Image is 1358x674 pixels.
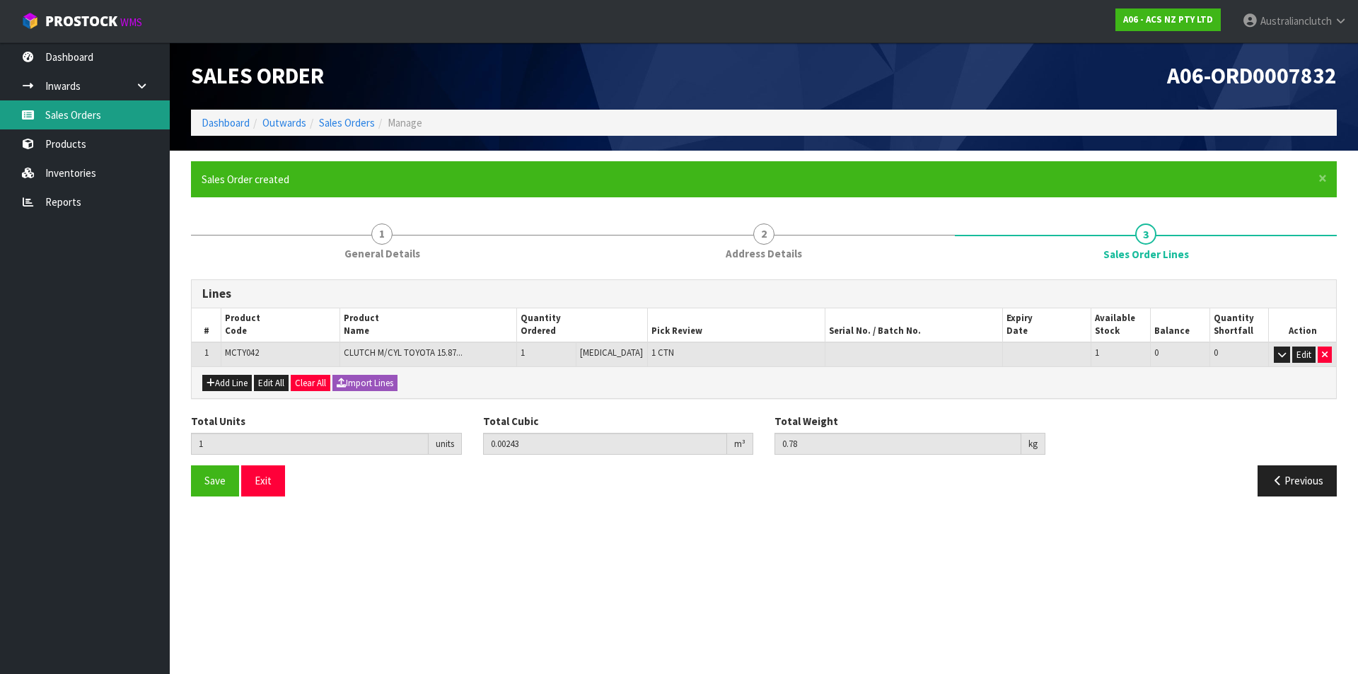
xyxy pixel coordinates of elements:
a: Dashboard [202,116,250,129]
th: Quantity Shortfall [1209,308,1269,342]
button: Clear All [291,375,330,392]
span: CLUTCH M/CYL TOYOTA 15.87... [344,347,463,359]
span: 0 [1214,347,1218,359]
th: Product Name [339,308,517,342]
span: 1 [521,347,525,359]
span: MCTY042 [225,347,259,359]
button: Save [191,465,239,496]
th: Available Stock [1091,308,1151,342]
label: Total Weight [774,414,838,429]
input: Total Units [191,433,429,455]
span: Sales Order created [202,173,289,186]
span: 1 [1095,347,1099,359]
input: Total Cubic [483,433,728,455]
span: Sales Order Lines [191,269,1337,507]
strong: A06 - ACS NZ PTY LTD [1123,13,1213,25]
button: Import Lines [332,375,397,392]
span: General Details [344,246,420,261]
img: cube-alt.png [21,12,39,30]
th: Expiry Date [1003,308,1091,342]
span: ProStock [45,12,117,30]
button: Previous [1258,465,1337,496]
a: Outwards [262,116,306,129]
th: Product Code [221,308,339,342]
input: Total Weight [774,433,1021,455]
label: Total Units [191,414,245,429]
div: m³ [727,433,753,455]
span: Manage [388,116,422,129]
span: 0 [1154,347,1159,359]
th: # [192,308,221,342]
th: Quantity Ordered [517,308,648,342]
th: Balance [1151,308,1210,342]
div: kg [1021,433,1045,455]
button: Add Line [202,375,252,392]
button: Exit [241,465,285,496]
span: 1 [371,223,393,245]
span: × [1318,168,1327,188]
a: Sales Orders [319,116,375,129]
th: Serial No. / Batch No. [825,308,1003,342]
span: [MEDICAL_DATA] [580,347,643,359]
span: 1 CTN [651,347,674,359]
span: Save [204,474,226,487]
span: Address Details [726,246,802,261]
th: Pick Review [648,308,825,342]
span: Sales Order Lines [1103,247,1189,262]
span: Australianclutch [1260,14,1332,28]
span: A06-ORD0007832 [1167,62,1337,90]
label: Total Cubic [483,414,538,429]
div: units [429,433,462,455]
button: Edit All [254,375,289,392]
button: Edit [1292,347,1316,364]
span: 1 [204,347,209,359]
th: Action [1269,308,1336,342]
h3: Lines [202,287,1325,301]
span: 3 [1135,223,1156,245]
span: Sales Order [191,62,324,90]
span: 2 [753,223,774,245]
small: WMS [120,16,142,29]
